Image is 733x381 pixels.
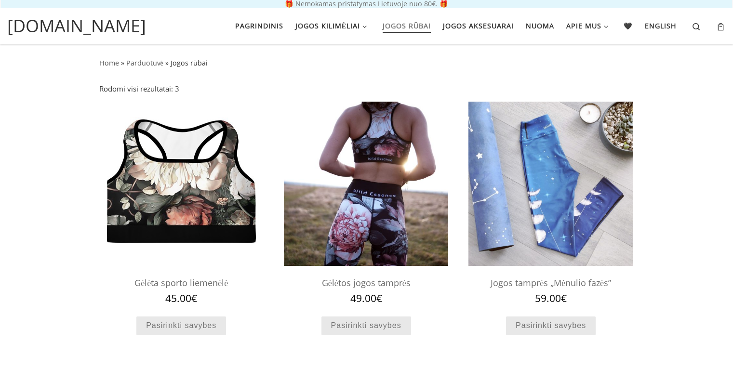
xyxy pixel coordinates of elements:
[506,316,596,335] a: Pasirinkti savybes: “Jogos tamprės "Mėnulio fazės"”
[561,291,567,305] span: €
[321,316,411,335] a: Pasirinkti savybes: “Gėlėtos jogos tamprės”
[645,16,677,34] span: English
[99,102,264,304] a: gėlėta sporto liemenėlėgėlėta sporto liemenėlėGėlėta sporto liemenėlė 45.00€
[295,16,360,34] span: Jogos kilimėliai
[171,58,208,67] span: Jogos rūbai
[10,0,723,7] p: 🎁 Nemokamas pristatymas Lietuvoje nuo 80€. 🎁
[99,83,179,94] p: Rodomi visi rezultatai: 3
[232,16,286,36] a: Pagrindinis
[379,16,434,36] a: Jogos rūbai
[566,16,601,34] span: Apie mus
[526,16,554,34] span: Nuoma
[522,16,557,36] a: Nuoma
[535,291,567,305] bdi: 59.00
[624,16,633,34] span: 🖤
[7,13,146,39] a: [DOMAIN_NAME]
[443,16,514,34] span: Jogos aksesuarai
[350,291,382,305] bdi: 49.00
[136,316,226,335] a: Pasirinkti savybes: “Gėlėta sporto liemenėlė”
[121,58,124,67] span: »
[383,16,431,34] span: Jogos rūbai
[165,291,197,305] bdi: 45.00
[621,16,636,36] a: 🖤
[165,58,169,67] span: »
[468,273,633,293] h2: Jogos tamprės „Mėnulio fazės”
[99,273,264,293] h2: Gėlėta sporto liemenėlė
[235,16,283,34] span: Pagrindinis
[191,291,197,305] span: €
[292,16,373,36] a: Jogos kilimėliai
[126,58,163,67] a: Parduotuvė
[376,291,382,305] span: €
[284,273,448,293] h2: Gėlėtos jogos tamprės
[468,102,633,304] a: jogos tamprės mėnulio fazėsjogos tamprės mėnulio fazėsJogos tamprės „Mėnulio fazės” 59.00€
[642,16,680,36] a: English
[99,58,119,67] a: Home
[440,16,517,36] a: Jogos aksesuarai
[284,102,448,304] a: geletos jogos tampresgeletos jogos tampresGėlėtos jogos tamprės 49.00€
